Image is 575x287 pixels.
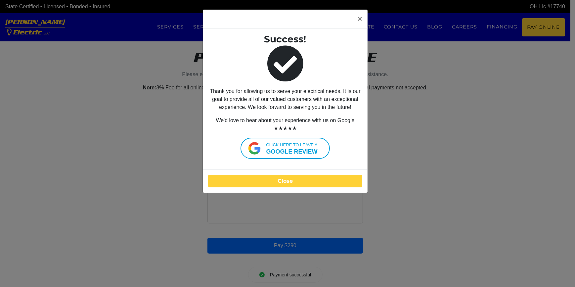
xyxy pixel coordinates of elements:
p: We'd love to hear about your experience with us on Google ★★★★★ [208,117,362,132]
strong: google review [258,148,326,155]
h3: Success! [208,34,362,45]
button: Close [213,10,368,28]
p: Thank you for allowing us to serve your electrical needs. It is our goal to provide all of our va... [208,87,362,111]
span: × [358,15,362,23]
a: Click here to leave agoogle review [241,138,330,159]
button: Close [208,175,362,187]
